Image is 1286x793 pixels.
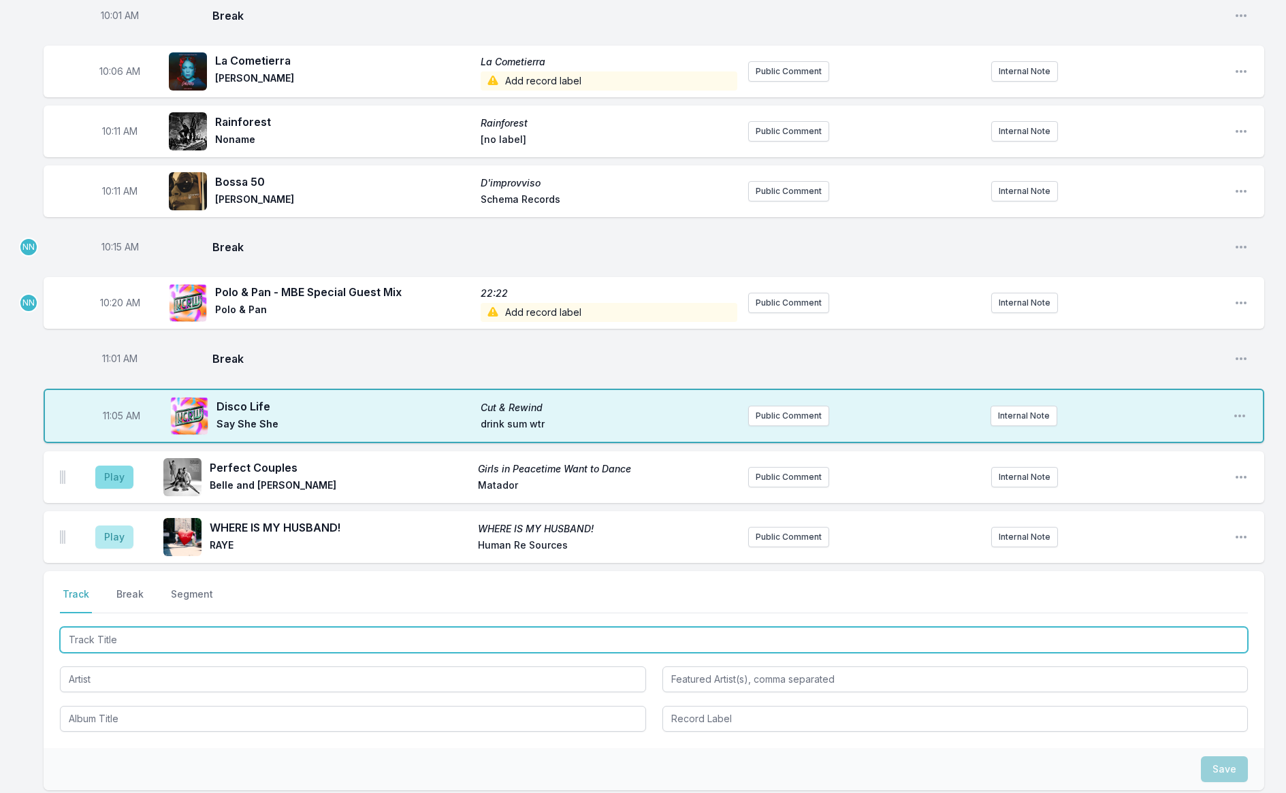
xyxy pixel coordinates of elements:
button: Internal Note [991,121,1058,142]
span: Matador [478,479,738,495]
span: Perfect Couples [210,459,470,476]
span: Girls in Peacetime Want to Dance [478,462,738,476]
span: La Cometierra [481,55,738,69]
button: Internal Note [991,293,1058,313]
span: Timestamp [102,184,138,198]
input: Artist [60,666,646,692]
span: Bossa 50 [215,174,472,190]
span: Timestamp [101,9,139,22]
span: Timestamp [101,240,139,254]
span: Schema Records [481,193,738,209]
button: Internal Note [991,467,1058,487]
button: Internal Note [991,527,1058,547]
button: Open playlist item options [1234,352,1248,366]
button: Track [60,587,92,613]
button: Open playlist item options [1234,125,1248,138]
span: Rainforest [215,114,472,130]
span: Timestamp [100,296,140,310]
img: D'improvviso [169,172,207,210]
span: WHERE IS MY HUSBAND! [478,522,738,536]
button: Open playlist item options [1234,184,1248,198]
p: Nassir Nassirzadeh [19,238,38,257]
button: Public Comment [748,181,829,201]
button: Open playlist item options [1233,409,1247,423]
button: Public Comment [748,527,829,547]
span: La Cometierra [215,52,472,69]
img: Drag Handle [60,530,65,544]
button: Open playlist item options [1234,296,1248,310]
button: Segment [168,587,216,613]
span: RAYE [210,538,470,555]
span: Break [212,7,1223,24]
button: Internal Note [991,181,1058,201]
span: Polo & Pan - MBE Special Guest Mix [215,284,472,300]
input: Album Title [60,706,646,732]
button: Open playlist item options [1234,240,1248,254]
button: Open playlist item options [1234,470,1248,484]
span: Add record label [481,71,738,91]
span: WHERE IS MY HUSBAND! [210,519,470,536]
input: Record Label [662,706,1249,732]
input: Featured Artist(s), comma separated [662,666,1249,692]
button: Public Comment [748,406,829,426]
button: Public Comment [748,121,829,142]
button: Public Comment [748,467,829,487]
span: [no label] [481,133,738,149]
p: Nassir Nassirzadeh [19,293,38,312]
span: Timestamp [99,65,140,78]
span: Add record label [481,303,738,322]
button: Open playlist item options [1234,530,1248,544]
span: Break [212,351,1223,367]
span: D'improvviso [481,176,738,190]
button: Play [95,466,133,489]
span: Timestamp [102,352,138,366]
button: Internal Note [991,61,1058,82]
span: Break [212,239,1223,255]
button: Internal Note [991,406,1057,426]
span: [PERSON_NAME] [215,193,472,209]
span: Belle and [PERSON_NAME] [210,479,470,495]
span: 22:22 [481,287,738,300]
span: Polo & Pan [215,303,472,322]
button: Play [95,525,133,549]
span: Human Re Sources [478,538,738,555]
span: Cut & Rewind [481,401,737,415]
img: Cut & Rewind [170,397,208,435]
button: Open playlist item options [1234,9,1248,22]
button: Break [114,587,146,613]
button: Save [1201,756,1248,782]
img: 22:22 [169,284,207,322]
button: Open playlist item options [1234,65,1248,78]
button: Public Comment [748,293,829,313]
img: La Cometierra [169,52,207,91]
span: Disco Life [216,398,472,415]
span: drink sum wtr [481,417,737,434]
span: Timestamp [103,409,140,423]
span: Say She She [216,417,472,434]
span: Timestamp [102,125,138,138]
button: Public Comment [748,61,829,82]
span: Noname [215,133,472,149]
img: Drag Handle [60,470,65,484]
span: [PERSON_NAME] [215,71,472,91]
input: Track Title [60,627,1248,653]
img: Rainforest [169,112,207,150]
span: Rainforest [481,116,738,130]
img: WHERE IS MY HUSBAND! [163,518,202,556]
img: Girls in Peacetime Want to Dance [163,458,202,496]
